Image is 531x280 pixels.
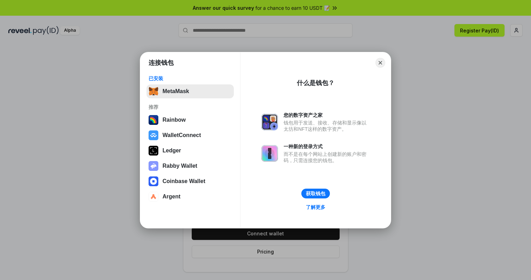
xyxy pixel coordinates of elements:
div: 推荐 [149,104,232,110]
img: svg+xml,%3Csvg%20xmlns%3D%22http%3A%2F%2Fwww.w3.org%2F2000%2Fsvg%22%20fill%3D%22none%22%20viewBox... [261,145,278,162]
button: 获取钱包 [301,189,330,198]
div: 一种新的登录方式 [284,143,370,150]
div: MetaMask [163,88,189,94]
a: 了解更多 [302,203,330,212]
div: 了解更多 [306,204,325,210]
div: Ledger [163,147,181,154]
button: Rainbow [146,113,234,127]
button: MetaMask [146,84,234,98]
img: svg+xml,%3Csvg%20width%3D%22120%22%20height%3D%22120%22%20viewBox%3D%220%200%20120%20120%22%20fil... [149,115,158,125]
button: Ledger [146,144,234,158]
button: WalletConnect [146,128,234,142]
div: Argent [163,194,181,200]
div: Coinbase Wallet [163,178,205,184]
img: svg+xml,%3Csvg%20xmlns%3D%22http%3A%2F%2Fwww.w3.org%2F2000%2Fsvg%22%20width%3D%2228%22%20height%3... [149,146,158,156]
div: Rabby Wallet [163,163,197,169]
h1: 连接钱包 [149,59,174,67]
div: 什么是钱包？ [297,79,334,87]
img: svg+xml,%3Csvg%20xmlns%3D%22http%3A%2F%2Fwww.w3.org%2F2000%2Fsvg%22%20fill%3D%22none%22%20viewBox... [261,114,278,130]
div: 而不是在每个网站上创建新的账户和密码，只需连接您的钱包。 [284,151,370,164]
div: 钱包用于发送、接收、存储和显示像以太坊和NFT这样的数字资产。 [284,120,370,132]
img: svg+xml,%3Csvg%20width%3D%2228%22%20height%3D%2228%22%20viewBox%3D%220%200%2028%2028%22%20fill%3D... [149,130,158,140]
button: Argent [146,190,234,204]
div: WalletConnect [163,132,201,138]
div: 已安装 [149,75,232,82]
img: svg+xml,%3Csvg%20width%3D%2228%22%20height%3D%2228%22%20viewBox%3D%220%200%2028%2028%22%20fill%3D... [149,176,158,186]
img: svg+xml,%3Csvg%20fill%3D%22none%22%20height%3D%2233%22%20viewBox%3D%220%200%2035%2033%22%20width%... [149,86,158,96]
div: 获取钱包 [306,190,325,197]
div: 您的数字资产之家 [284,112,370,118]
button: Coinbase Wallet [146,174,234,188]
button: Close [375,58,385,68]
div: Rainbow [163,117,186,123]
img: svg+xml,%3Csvg%20xmlns%3D%22http%3A%2F%2Fwww.w3.org%2F2000%2Fsvg%22%20fill%3D%22none%22%20viewBox... [149,161,158,171]
img: svg+xml,%3Csvg%20width%3D%2228%22%20height%3D%2228%22%20viewBox%3D%220%200%2028%2028%22%20fill%3D... [149,192,158,202]
button: Rabby Wallet [146,159,234,173]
